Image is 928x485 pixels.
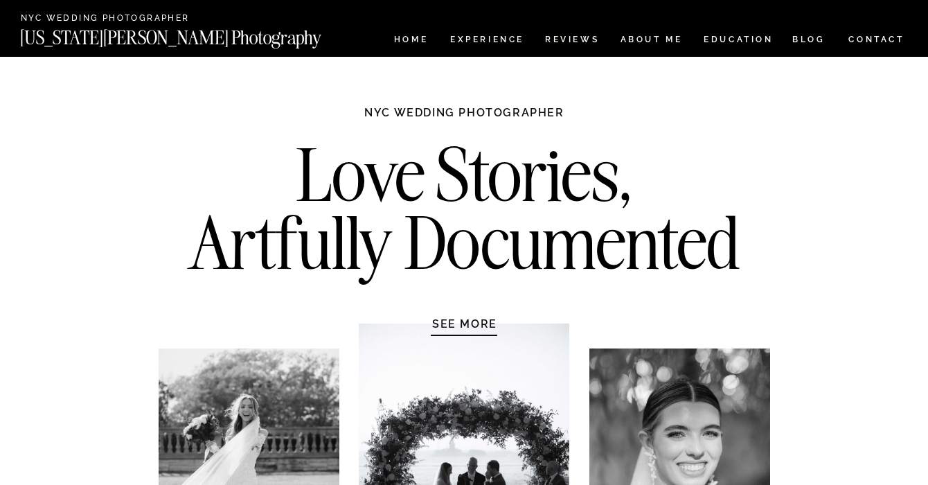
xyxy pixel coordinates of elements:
[399,317,530,330] a: SEE MORE
[391,35,431,47] a: HOME
[20,28,368,40] a: [US_STATE][PERSON_NAME] Photography
[792,35,826,47] a: BLOG
[334,105,594,133] h1: NYC WEDDING PHOTOGRAPHER
[848,32,905,47] a: CONTACT
[545,35,597,47] a: REVIEWS
[174,141,755,286] h2: Love Stories, Artfully Documented
[450,35,523,47] a: Experience
[620,35,683,47] a: ABOUT ME
[21,14,229,24] a: NYC Wedding Photographer
[702,35,775,47] a: EDUCATION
